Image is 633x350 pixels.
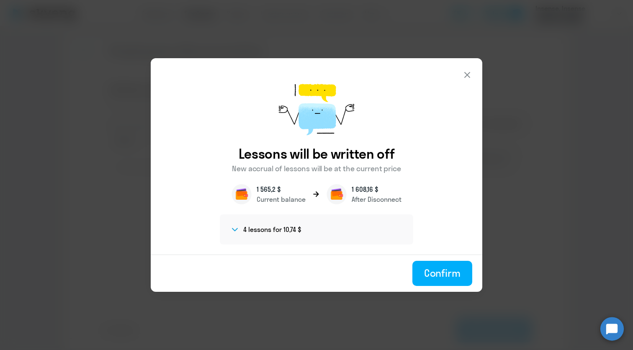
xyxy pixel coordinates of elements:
[412,261,472,286] button: Confirm
[243,225,301,234] h4: 4 lessons for 10,74 $
[424,266,461,280] div: Confirm
[257,194,306,204] p: Current balance
[232,184,252,204] img: wallet.png
[327,184,347,204] img: wallet.png
[279,75,354,145] img: message-sent.png
[257,184,306,194] p: 1 565,2 $
[232,163,401,174] p: New accrual of lessons will be at the current price
[352,184,401,194] p: 1 608,16 $
[352,194,401,204] p: After Disconnect
[239,145,395,162] h3: Lessons will be written off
